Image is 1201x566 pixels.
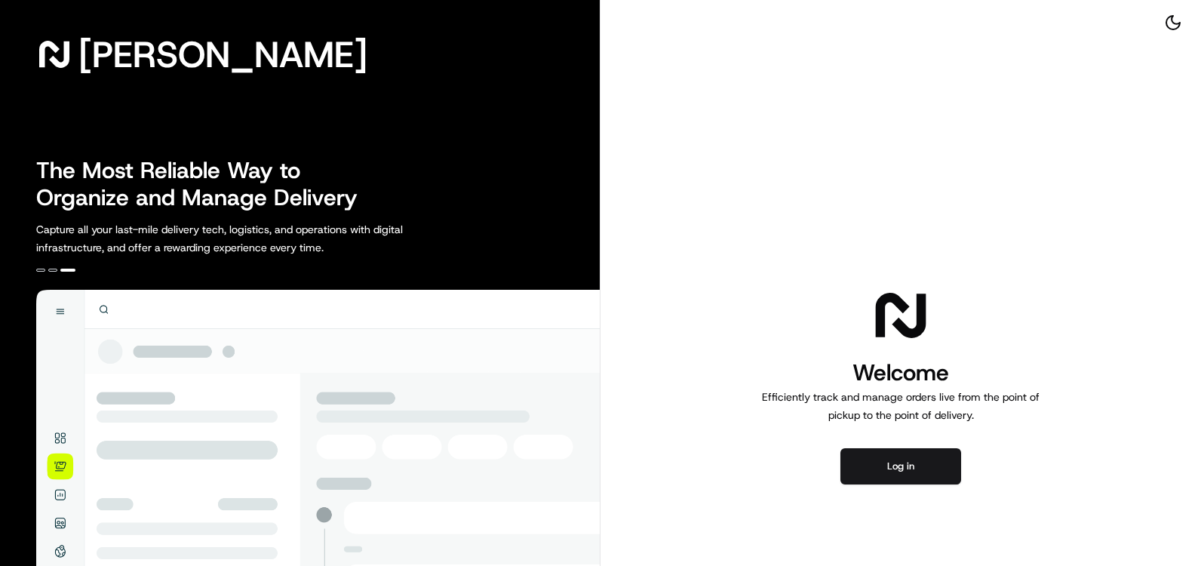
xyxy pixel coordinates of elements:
button: Log in [840,448,961,484]
p: Efficiently track and manage orders live from the point of pickup to the point of delivery. [756,388,1046,424]
h2: The Most Reliable Way to Organize and Manage Delivery [36,157,374,211]
p: Capture all your last-mile delivery tech, logistics, and operations with digital infrastructure, ... [36,220,471,257]
h1: Welcome [756,358,1046,388]
span: [PERSON_NAME] [78,39,367,69]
